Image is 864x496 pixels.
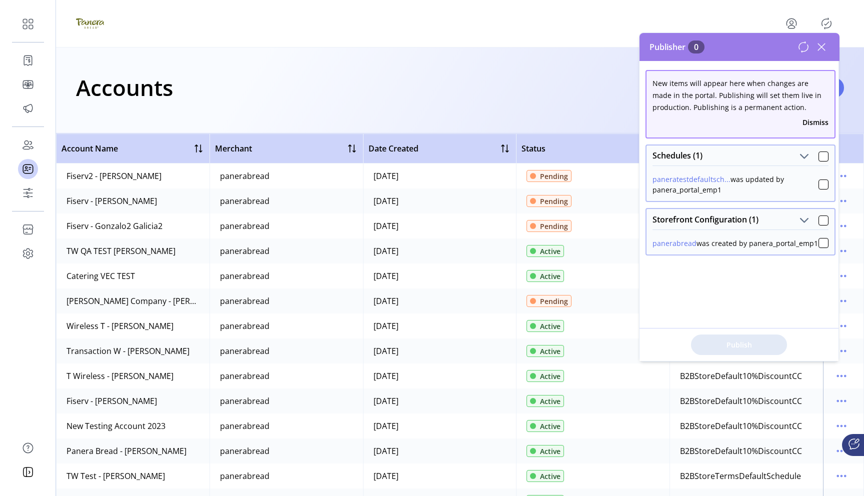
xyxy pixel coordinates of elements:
[76,70,173,105] h1: Accounts
[680,370,802,382] div: B2BStoreDefault10%DiscountCC
[363,388,516,413] td: [DATE]
[363,313,516,338] td: [DATE]
[540,371,560,381] span: Active
[833,168,849,184] button: menu
[363,263,516,288] td: [DATE]
[652,238,696,248] button: panerabread
[652,174,730,184] button: paneratestdefaultsch...
[66,470,165,482] div: TW Test - [PERSON_NAME]
[540,446,560,456] span: Active
[66,195,157,207] div: Fiserv - [PERSON_NAME]
[649,41,704,53] span: Publisher
[220,345,269,357] div: panerabread
[797,149,811,163] button: Schedules (1)
[66,270,135,282] div: Catering VEC TEST
[680,445,802,457] div: B2BStoreDefault10%DiscountCC
[220,395,269,407] div: panerabread
[833,393,849,409] button: menu
[652,151,702,159] span: Schedules (1)
[66,220,162,232] div: Fiserv - Gonzalo2 Galicia2
[220,295,269,307] div: panerabread
[833,443,849,459] button: menu
[363,188,516,213] td: [DATE]
[652,78,821,112] span: New items will appear here when changes are made in the portal. Publishing will set them live in ...
[76,9,104,37] img: logo
[220,320,269,332] div: panerabread
[66,345,189,357] div: Transaction W - [PERSON_NAME]
[61,142,118,154] span: Account Name
[220,245,269,257] div: panerabread
[220,220,269,232] div: panerabread
[833,468,849,484] button: menu
[540,171,568,181] span: Pending
[833,243,849,259] button: menu
[802,117,828,127] button: Dismiss
[220,445,269,457] div: panerabread
[540,221,568,231] span: Pending
[680,470,801,482] div: B2BStoreTermsDefaultSchedule
[833,218,849,234] button: menu
[540,346,560,356] span: Active
[540,321,560,331] span: Active
[540,421,560,431] span: Active
[66,320,173,332] div: Wireless T - [PERSON_NAME]
[363,163,516,188] td: [DATE]
[363,288,516,313] td: [DATE]
[220,270,269,282] div: panerabread
[833,418,849,434] button: menu
[363,213,516,238] td: [DATE]
[680,395,802,407] div: B2BStoreDefault10%DiscountCC
[540,271,560,281] span: Active
[833,318,849,334] button: menu
[363,438,516,463] td: [DATE]
[688,40,704,53] span: 0
[652,215,758,223] span: Storefront Configuration (1)
[540,471,560,481] span: Active
[783,15,799,31] button: menu
[833,268,849,284] button: menu
[66,420,165,432] div: New Testing Account 2023
[220,470,269,482] div: panerabread
[540,246,560,256] span: Active
[833,343,849,359] button: menu
[215,142,252,154] span: Merchant
[818,15,834,31] button: Publisher Panel
[797,213,811,227] button: Storefront Configuration (1)
[540,396,560,406] span: Active
[66,370,173,382] div: T Wireless - [PERSON_NAME]
[540,196,568,206] span: Pending
[680,420,802,432] div: B2BStoreDefault10%DiscountCC
[833,368,849,384] button: menu
[66,245,175,257] div: TW QA TEST [PERSON_NAME]
[363,238,516,263] td: [DATE]
[220,195,269,207] div: panerabread
[363,338,516,363] td: [DATE]
[540,296,568,306] span: Pending
[652,174,818,195] div: was updated by panera_portal_emp1
[363,413,516,438] td: [DATE]
[363,463,516,488] td: [DATE]
[66,295,199,307] div: [PERSON_NAME] Company - [PERSON_NAME]
[363,363,516,388] td: [DATE]
[833,193,849,209] button: menu
[220,420,269,432] div: panerabread
[66,445,186,457] div: Panera Bread - [PERSON_NAME]
[66,395,157,407] div: Fiserv - [PERSON_NAME]
[220,370,269,382] div: panerabread
[521,142,545,154] span: Status
[833,293,849,309] button: menu
[368,142,418,154] span: Date Created
[220,170,269,182] div: panerabread
[66,170,161,182] div: Fiserv2 - [PERSON_NAME]
[652,238,818,248] div: was created by panera_portal_emp1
